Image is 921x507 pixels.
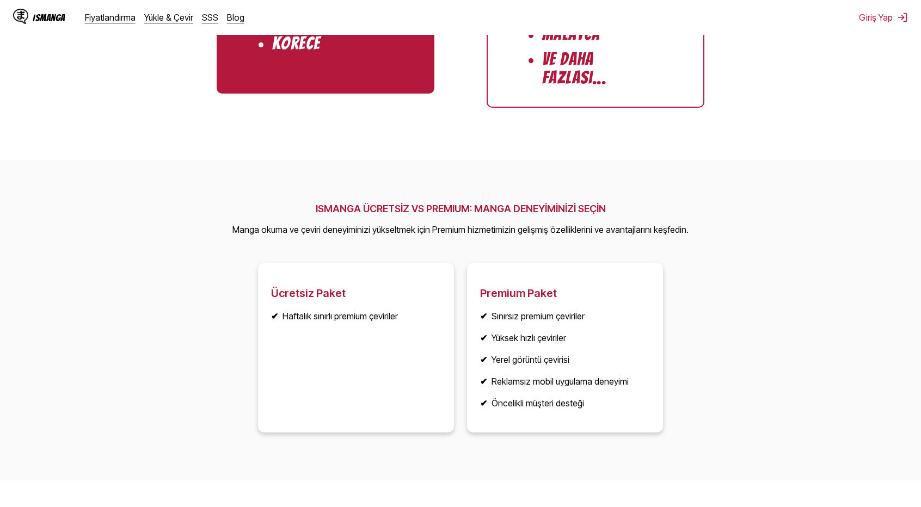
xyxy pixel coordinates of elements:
[480,376,487,387] b: ✔
[272,34,320,53] li: Korece
[542,50,649,87] li: Ve Daha Fazlası...
[271,287,441,300] h3: Ücretsiz Paket
[227,12,244,23] a: Blog
[897,12,908,23] img: Sign out
[480,287,650,300] h3: Premium Paket
[480,354,650,365] li: Yerel görüntü çevirisi
[480,398,650,409] li: Öncelikli müşteri desteği
[480,398,487,409] b: ✔
[232,223,689,237] p: Manga okuma ve çeviri deneyiminizi yükseltmek için Premium hizmetimizin gelişmiş özelliklerini ve...
[33,13,65,23] div: IsManga
[232,203,689,214] h2: ISMANGA ÜCRETSİZ VS PREMIUM: MANGA DENEYİMİNİZİ SEÇİN
[13,9,85,26] a: IsManga LogoIsManga
[480,376,650,387] li: Reklamsız mobil uygulama deneyimi
[480,354,487,365] b: ✔
[202,12,218,23] a: SSS
[271,311,441,321] li: Haftalık sınırlı premium çeviriler
[144,12,193,23] a: Yükle & Çevir
[271,311,278,321] b: ✔
[480,332,487,343] b: ✔
[480,311,650,321] li: Sınırsız premium çeviriler
[859,12,908,23] button: Giriş Yap
[13,9,28,24] img: IsManga Logo
[85,12,136,23] a: Fiyatlandırma
[480,332,650,343] li: Yüksek hızlı çeviriler
[480,311,487,321] b: ✔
